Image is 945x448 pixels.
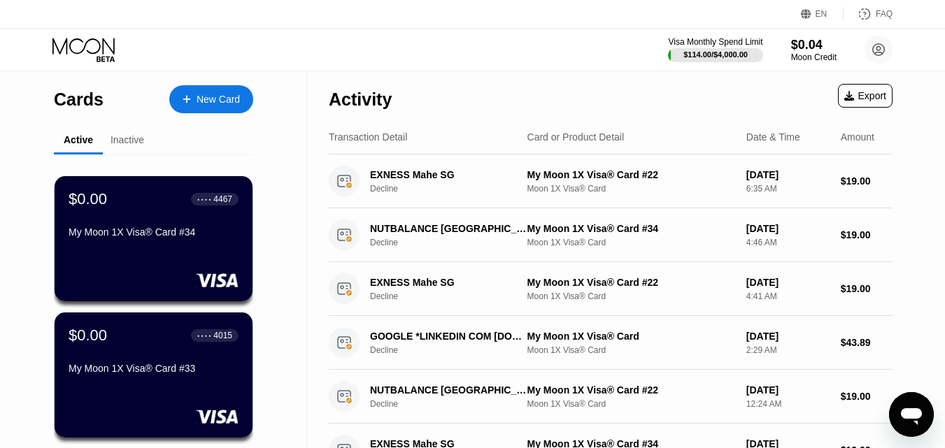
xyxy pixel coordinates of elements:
[838,84,893,108] div: Export
[370,291,539,301] div: Decline
[527,291,735,301] div: Moon 1X Visa® Card
[668,37,762,47] div: Visa Monthly Spend Limit
[527,331,735,342] div: My Moon 1X Visa® Card
[69,226,239,238] div: My Moon 1X Visa® Card #34
[841,229,893,240] div: $19.00
[370,238,539,247] div: Decline
[746,169,830,180] div: [DATE]
[329,208,893,262] div: NUTBALANCE [GEOGRAPHIC_DATA] EEDeclineMy Moon 1X Visa® Card #34Moon 1X Visa® Card[DATE]4:46 AM$19.00
[64,134,93,145] div: Active
[370,384,527,396] div: NUTBALANCE [GEOGRAPHIC_DATA] EE
[801,7,844,21] div: EN
[370,184,539,194] div: Decline
[844,90,886,101] div: Export
[527,384,735,396] div: My Moon 1X Visa® Card #22
[69,363,239,374] div: My Moon 1X Visa® Card #33
[746,345,830,355] div: 2:29 AM
[213,331,232,340] div: 4015
[746,238,830,247] div: 4:46 AM
[55,176,253,301] div: $0.00● ● ● ●4467My Moon 1X Visa® Card #34
[841,283,893,294] div: $19.00
[668,37,762,62] div: Visa Monthly Spend Limit$114.00/$4,000.00
[746,331,830,342] div: [DATE]
[746,223,830,234] div: [DATE]
[841,131,874,143] div: Amount
[213,194,232,204] div: 4467
[527,169,735,180] div: My Moon 1X Visa® Card #22
[844,7,893,21] div: FAQ
[527,223,735,234] div: My Moon 1X Visa® Card #34
[111,134,144,145] div: Inactive
[55,312,253,438] div: $0.00● ● ● ●4015My Moon 1X Visa® Card #33
[370,277,527,288] div: EXNESS Mahe SG
[791,52,837,62] div: Moon Credit
[370,223,527,234] div: NUTBALANCE [GEOGRAPHIC_DATA] EE
[816,9,827,19] div: EN
[746,384,830,396] div: [DATE]
[329,316,893,370] div: GOOGLE *LINKEDIN COM [DOMAIN_NAME][URL][GEOGRAPHIC_DATA]DeclineMy Moon 1X Visa® CardMoon 1X Visa®...
[329,154,893,208] div: EXNESS Mahe SGDeclineMy Moon 1X Visa® Card #22Moon 1X Visa® Card[DATE]6:35 AM$19.00
[889,392,934,437] iframe: Button to launch messaging window
[746,277,830,288] div: [DATE]
[746,184,830,194] div: 6:35 AM
[791,38,837,62] div: $0.04Moon Credit
[527,184,735,194] div: Moon 1X Visa® Card
[329,262,893,316] div: EXNESS Mahe SGDeclineMy Moon 1X Visa® Card #22Moon 1X Visa® Card[DATE]4:41 AM$19.00
[329,89,392,110] div: Activity
[370,169,527,180] div: EXNESS Mahe SG
[527,277,735,288] div: My Moon 1X Visa® Card #22
[527,238,735,247] div: Moon 1X Visa® Card
[54,89,104,110] div: Cards
[876,9,893,19] div: FAQ
[169,85,253,113] div: New Card
[69,326,107,345] div: $0.00
[197,94,240,106] div: New Card
[69,190,107,208] div: $0.00
[841,175,893,187] div: $19.00
[197,333,211,338] div: ● ● ● ●
[746,131,800,143] div: Date & Time
[370,331,527,342] div: GOOGLE *LINKEDIN COM [DOMAIN_NAME][URL][GEOGRAPHIC_DATA]
[370,399,539,409] div: Decline
[370,345,539,355] div: Decline
[527,345,735,355] div: Moon 1X Visa® Card
[683,50,748,59] div: $114.00 / $4,000.00
[197,197,211,201] div: ● ● ● ●
[841,337,893,348] div: $43.89
[791,38,837,52] div: $0.04
[527,131,625,143] div: Card or Product Detail
[527,399,735,409] div: Moon 1X Visa® Card
[841,391,893,402] div: $19.00
[746,399,830,409] div: 12:24 AM
[329,370,893,424] div: NUTBALANCE [GEOGRAPHIC_DATA] EEDeclineMy Moon 1X Visa® Card #22Moon 1X Visa® Card[DATE]12:24 AM$1...
[746,291,830,301] div: 4:41 AM
[329,131,407,143] div: Transaction Detail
